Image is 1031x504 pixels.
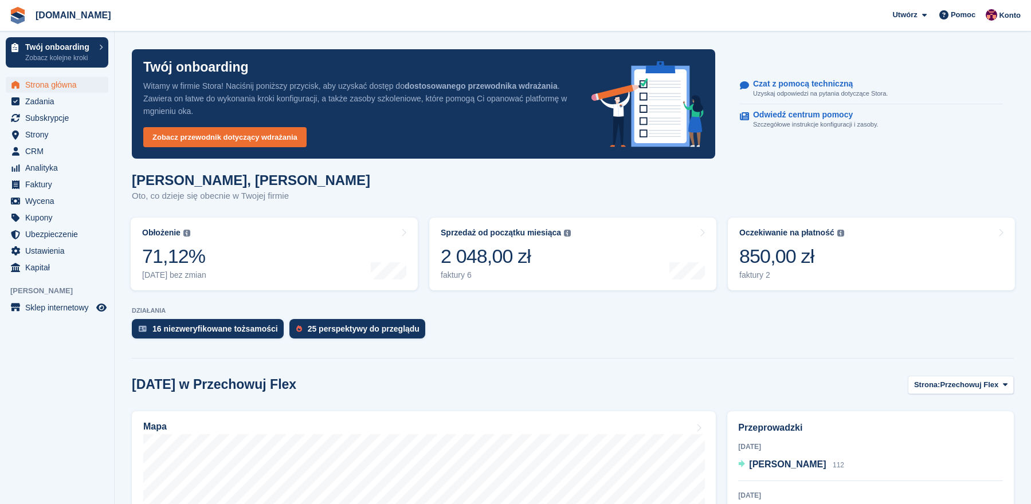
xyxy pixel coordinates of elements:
[908,376,1014,395] button: Strona: Przechowuj Flex
[738,421,1003,435] h2: Przeprowadzki
[837,230,844,237] img: icon-info-grey-7440780725fd019a000dd9b08b2336e03edf1995a4989e88bcd33f0948082b44.svg
[25,300,94,316] span: Sklep internetowy
[728,218,1015,290] a: Oczekiwanie na płatność 850,00 zł faktury 2
[25,259,94,275] span: Kapitał
[31,6,116,25] a: [DOMAIN_NAME]
[986,9,997,21] img: Mateusz Kacwin
[25,193,94,209] span: Wycena
[25,110,94,126] span: Subskrypcje
[753,79,879,89] p: Czat z pomocą techniczną
[740,104,1003,135] a: Odwiedź centrum pomocy Szczegółowe instrukcje konfiguracji i zasoby.
[25,53,93,63] p: Zobacz kolejne kroki
[10,285,114,297] span: [PERSON_NAME]
[25,243,94,259] span: Ustawienia
[738,458,844,472] a: [PERSON_NAME] 112
[738,442,1003,452] div: [DATE]
[749,459,826,469] span: [PERSON_NAME]
[6,259,108,275] a: menu
[143,61,249,74] p: Twój onboarding
[753,89,888,99] p: Uzyskaj odpowiedzi na pytania dotyczące Stora.
[6,77,108,93] a: menu
[139,325,147,332] img: verify_identity-adf6edd0f0f0b5bbfe63781bf79b02c33cf7c696d77639b501bdc392416b5a36.svg
[132,377,296,392] h2: [DATE] w Przechowuj Flex
[143,422,167,432] h2: Mapa
[753,110,869,120] p: Odwiedź centrum pomocy
[6,226,108,242] a: menu
[405,81,558,90] strong: dostosowanego przewodnika wdrażania
[739,228,834,238] div: Oczekiwanie na płatność
[183,230,190,237] img: icon-info-grey-7440780725fd019a000dd9b08b2336e03edf1995a4989e88bcd33f0948082b44.svg
[152,324,278,333] div: 16 niezweryfikowane tożsamości
[25,143,94,159] span: CRM
[738,490,1003,501] div: [DATE]
[142,245,206,268] div: 71,12%
[132,172,370,188] h1: [PERSON_NAME], [PERSON_NAME]
[9,7,26,24] img: stora-icon-8386f47178a22dfd0bd8f6a31ec36ba5ce8667c1dd55bd0f319d3a0aa187defe.svg
[6,300,108,316] a: menu
[6,243,108,259] a: menu
[308,324,420,333] div: 25 perspektywy do przeglądu
[429,218,716,290] a: Sprzedaż od początku miesiąca 2 048,00 zł faktury 6
[25,176,94,192] span: Faktury
[132,319,289,344] a: 16 niezweryfikowane tożsamości
[6,143,108,159] a: menu
[25,160,94,176] span: Analityka
[25,127,94,143] span: Strony
[6,176,108,192] a: menu
[833,461,844,469] span: 112
[143,127,307,147] a: Zobacz przewodnik dotyczący wdrażania
[441,270,571,280] div: faktury 6
[25,77,94,93] span: Strona główna
[25,210,94,226] span: Kupony
[564,230,571,237] img: icon-info-grey-7440780725fd019a000dd9b08b2336e03edf1995a4989e88bcd33f0948082b44.svg
[739,270,844,280] div: faktury 2
[6,110,108,126] a: menu
[740,73,1003,105] a: Czat z pomocą techniczną Uzyskaj odpowiedzi na pytania dotyczące Stora.
[753,120,879,129] p: Szczegółowe instrukcje konfiguracji i zasoby.
[95,301,108,314] a: Podgląd sklepu
[951,9,975,21] span: Pomoc
[289,319,431,344] a: 25 perspektywy do przeglądu
[25,226,94,242] span: Ubezpieczenie
[6,210,108,226] a: menu
[132,307,1014,314] p: DZIAŁANIA
[131,218,418,290] a: Obłożenie 71,12% [DATE] bez zmian
[6,127,108,143] a: menu
[132,190,370,203] p: Oto, co dzieje się obecnie w Twojej firmie
[142,270,206,280] div: [DATE] bez zmian
[25,43,93,51] p: Twój onboarding
[6,160,108,176] a: menu
[441,228,561,238] div: Sprzedaż od początku miesiąca
[6,93,108,109] a: menu
[999,10,1021,21] span: Konto
[892,9,917,21] span: Utwórz
[6,193,108,209] a: menu
[940,379,998,391] span: Przechowuj Flex
[142,228,181,238] div: Obłożenie
[25,93,94,109] span: Zadania
[6,37,108,68] a: Twój onboarding Zobacz kolejne kroki
[441,245,571,268] div: 2 048,00 zł
[296,325,302,332] img: prospect-51fa495bee0391a8d652442698ab0144808aea92771e9ea1ae160a38d050c398.svg
[739,245,844,268] div: 850,00 zł
[591,61,704,147] img: onboarding-info-6c161a55d2c0e0a8cae90662b2fe09162a5109e8cc188191df67fb4f79e88e88.svg
[914,379,940,391] span: Strona:
[143,80,573,117] p: Witamy w firmie Stora! Naciśnij poniższy przycisk, aby uzyskać dostęp do . Zawiera on łatwe do wy...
